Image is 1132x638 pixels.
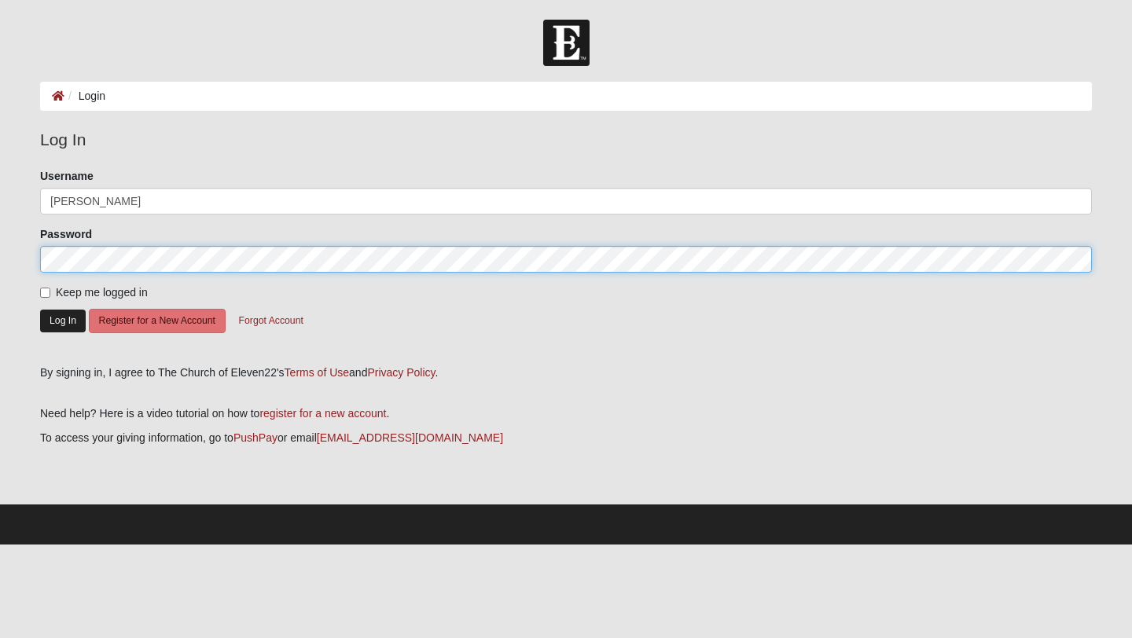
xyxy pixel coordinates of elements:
[40,430,1092,446] p: To access your giving information, go to or email
[89,309,226,333] button: Register for a New Account
[40,288,50,298] input: Keep me logged in
[40,405,1092,422] p: Need help? Here is a video tutorial on how to .
[40,168,94,184] label: Username
[285,366,349,379] a: Terms of Use
[233,431,277,444] a: PushPay
[40,310,86,332] button: Log In
[367,366,435,379] a: Privacy Policy
[64,88,105,104] li: Login
[40,365,1092,381] div: By signing in, I agree to The Church of Eleven22's and .
[317,431,503,444] a: [EMAIL_ADDRESS][DOMAIN_NAME]
[259,407,386,420] a: register for a new account
[40,226,92,242] label: Password
[56,286,148,299] span: Keep me logged in
[229,309,314,333] button: Forgot Account
[543,20,590,66] img: Church of Eleven22 Logo
[40,127,1092,152] legend: Log In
